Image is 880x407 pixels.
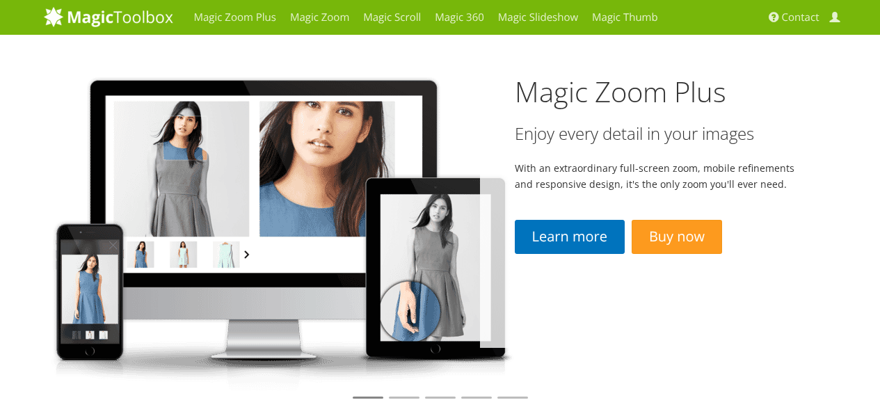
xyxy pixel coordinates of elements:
[515,72,726,111] a: Magic Zoom Plus
[782,10,819,24] span: Contact
[515,125,802,143] h3: Enjoy every detail in your images
[44,66,515,391] img: magiczoomplus2-tablet.png
[515,220,625,254] a: Learn more
[632,220,722,254] a: Buy now
[515,160,802,192] p: With an extraordinary full-screen zoom, mobile refinements and responsive design, it's the only z...
[44,6,173,27] img: MagicToolbox.com - Image tools for your website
